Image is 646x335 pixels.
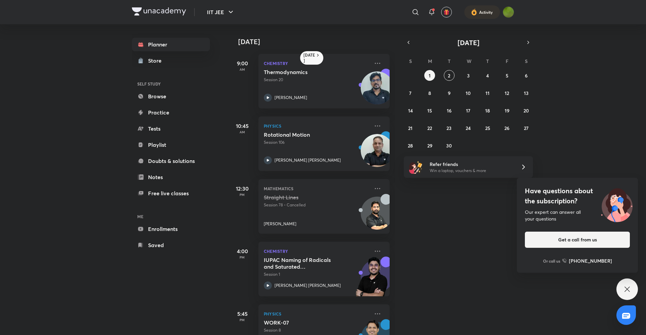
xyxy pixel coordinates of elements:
[430,168,512,174] p: Win a laptop, vouchers & more
[424,105,435,116] button: September 15, 2025
[409,58,412,64] abbr: Sunday
[505,90,509,96] abbr: September 12, 2025
[525,232,630,248] button: Get a call from us
[229,67,256,71] p: AM
[229,318,256,322] p: PM
[448,58,451,64] abbr: Tuesday
[447,107,452,114] abbr: September 16, 2025
[405,88,416,98] button: September 7, 2025
[466,90,471,96] abbr: September 10, 2025
[430,161,512,168] h6: Refer friends
[482,105,493,116] button: September 18, 2025
[463,70,474,81] button: September 3, 2025
[424,88,435,98] button: September 8, 2025
[427,125,432,131] abbr: September 22, 2025
[132,122,210,135] a: Tests
[524,90,529,96] abbr: September 13, 2025
[444,140,455,151] button: September 30, 2025
[427,142,432,149] abbr: September 29, 2025
[521,123,532,133] button: September 27, 2025
[521,88,532,98] button: September 13, 2025
[485,107,490,114] abbr: September 18, 2025
[485,125,490,131] abbr: September 25, 2025
[132,106,210,119] a: Practice
[264,194,348,201] h5: Straight Lines
[275,95,307,101] p: [PERSON_NAME]
[569,257,612,264] h6: [PHONE_NUMBER]
[448,90,451,96] abbr: September 9, 2025
[446,142,452,149] abbr: September 30, 2025
[486,58,489,64] abbr: Thursday
[525,58,528,64] abbr: Saturday
[502,123,512,133] button: September 26, 2025
[264,271,369,277] p: Session 1
[428,58,432,64] abbr: Monday
[264,77,369,83] p: Session 20
[229,193,256,197] p: PM
[428,90,431,96] abbr: September 8, 2025
[486,72,489,79] abbr: September 4, 2025
[441,7,452,18] button: avatar
[502,88,512,98] button: September 12, 2025
[525,209,630,222] div: Our expert can answer all your questions
[229,310,256,318] h5: 5:45
[408,107,413,114] abbr: September 14, 2025
[132,54,210,67] a: Store
[466,107,470,114] abbr: September 17, 2025
[543,258,560,264] p: Or call us
[275,282,341,289] p: [PERSON_NAME] [PERSON_NAME]
[458,38,479,47] span: [DATE]
[562,257,612,264] a: [PHONE_NUMBER]
[596,186,638,222] img: ttu_illustration_new.svg
[264,69,348,75] h5: Thermodynamics
[229,122,256,130] h5: 10:45
[353,257,390,303] img: unacademy
[502,105,512,116] button: September 19, 2025
[264,257,348,270] h5: IUPAC Naming of Radicals and Saturated Hydrocarbons
[482,88,493,98] button: September 11, 2025
[463,123,474,133] button: September 24, 2025
[424,140,435,151] button: September 29, 2025
[466,125,471,131] abbr: September 24, 2025
[264,131,348,138] h5: Rotational Motion
[482,70,493,81] button: September 4, 2025
[409,160,423,174] img: referral
[506,58,508,64] abbr: Friday
[463,105,474,116] button: September 17, 2025
[405,105,416,116] button: September 14, 2025
[264,319,348,326] h5: WORK-07
[405,140,416,151] button: September 28, 2025
[229,247,256,255] h5: 4:00
[444,123,455,133] button: September 23, 2025
[148,57,166,65] div: Store
[525,186,630,206] h4: Have questions about the subscription?
[132,138,210,152] a: Playlist
[264,59,369,67] p: Chemistry
[203,5,239,19] button: IIT JEE
[132,90,210,103] a: Browse
[229,185,256,193] h5: 12:30
[444,70,455,81] button: September 2, 2025
[448,72,450,79] abbr: September 2, 2025
[264,310,369,318] p: Physics
[264,185,369,193] p: Mathematics
[132,154,210,168] a: Doubts & solutions
[504,125,509,131] abbr: September 26, 2025
[467,58,471,64] abbr: Wednesday
[132,7,186,17] a: Company Logo
[444,105,455,116] button: September 16, 2025
[467,72,470,79] abbr: September 3, 2025
[409,90,411,96] abbr: September 7, 2025
[427,107,432,114] abbr: September 15, 2025
[502,70,512,81] button: September 5, 2025
[424,123,435,133] button: September 22, 2025
[443,9,450,15] img: avatar
[463,88,474,98] button: September 10, 2025
[471,8,477,16] img: activity
[444,88,455,98] button: September 9, 2025
[238,38,396,46] h4: [DATE]
[275,157,341,163] p: [PERSON_NAME] [PERSON_NAME]
[264,122,369,130] p: Physics
[132,222,210,236] a: Enrollments
[264,139,369,145] p: Session 106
